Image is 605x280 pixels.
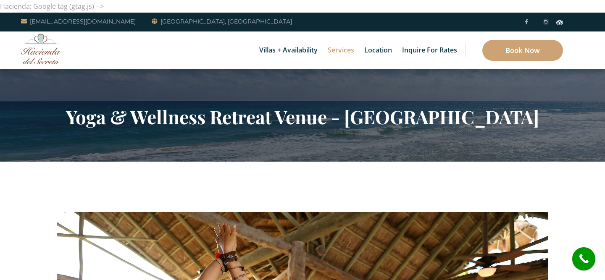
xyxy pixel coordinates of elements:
[21,34,61,64] img: Awesome Logo
[572,247,595,270] a: call
[57,106,548,128] h2: Yoga & Wellness Retreat Venue - [GEOGRAPHIC_DATA]
[324,31,358,69] a: Services
[360,31,396,69] a: Location
[556,20,563,24] img: Tripadvisor_logomark.svg
[21,16,136,26] a: [EMAIL_ADDRESS][DOMAIN_NAME]
[482,40,563,61] a: Book Now
[398,31,461,69] a: Inquire for Rates
[574,249,593,268] i: call
[255,31,322,69] a: Villas + Availability
[152,16,292,26] a: [GEOGRAPHIC_DATA], [GEOGRAPHIC_DATA]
